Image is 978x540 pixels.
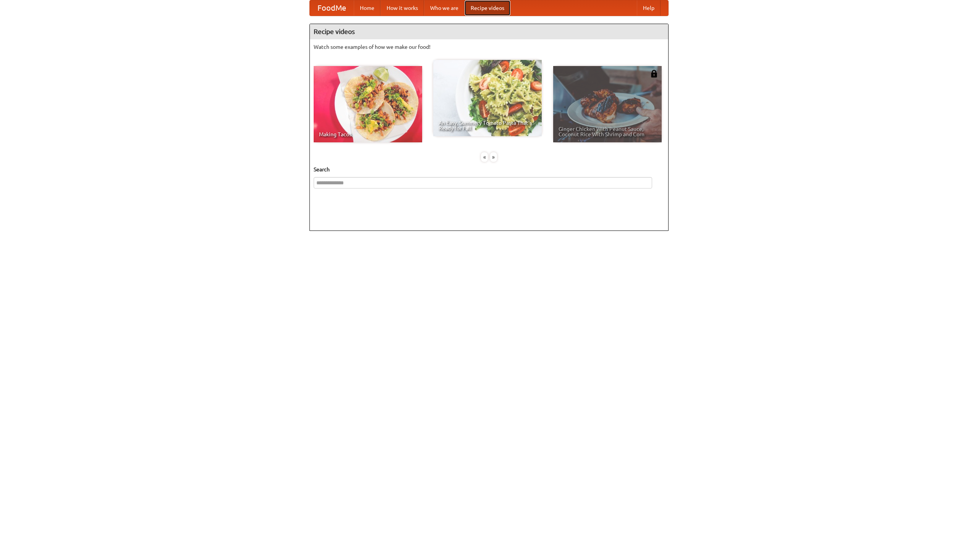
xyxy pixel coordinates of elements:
div: » [490,152,497,162]
a: An Easy, Summery Tomato Pasta That's Ready for Fall [433,60,542,136]
div: « [481,152,488,162]
a: Who we are [424,0,465,16]
p: Watch some examples of how we make our food! [314,43,664,51]
h5: Search [314,166,664,173]
span: An Easy, Summery Tomato Pasta That's Ready for Fall [439,120,536,131]
a: Recipe videos [465,0,510,16]
h4: Recipe videos [310,24,668,39]
a: Home [354,0,381,16]
img: 483408.png [650,70,658,77]
a: Making Tacos [314,66,422,142]
span: Making Tacos [319,132,417,137]
a: How it works [381,0,424,16]
a: Help [637,0,661,16]
a: FoodMe [310,0,354,16]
